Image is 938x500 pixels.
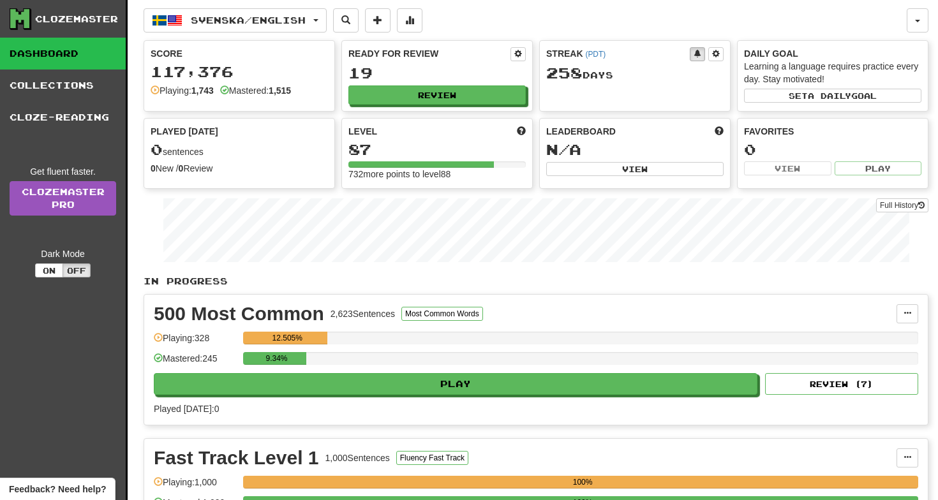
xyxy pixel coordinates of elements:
[144,275,928,288] p: In Progress
[247,476,918,489] div: 100%
[151,47,328,60] div: Score
[348,142,526,158] div: 87
[348,65,526,81] div: 19
[744,142,921,158] div: 0
[10,181,116,216] a: ClozemasterPro
[744,161,831,175] button: View
[744,125,921,138] div: Favorites
[546,125,616,138] span: Leaderboard
[191,85,214,96] strong: 1,743
[715,125,724,138] span: This week in points, UTC
[9,483,106,496] span: Open feedback widget
[220,84,291,97] div: Mastered:
[546,64,583,82] span: 258
[144,8,327,33] button: Svenska/English
[835,161,922,175] button: Play
[396,451,468,465] button: Fluency Fast Track
[744,89,921,103] button: Seta dailygoal
[10,165,116,178] div: Get fluent faster.
[35,263,63,277] button: On
[10,247,116,260] div: Dark Mode
[744,47,921,60] div: Daily Goal
[397,8,422,33] button: More stats
[325,452,390,464] div: 1,000 Sentences
[808,91,851,100] span: a daily
[63,263,91,277] button: Off
[179,163,184,173] strong: 0
[401,307,483,321] button: Most Common Words
[546,65,724,82] div: Day s
[765,373,918,395] button: Review (7)
[154,448,319,467] div: Fast Track Level 1
[333,8,359,33] button: Search sentences
[154,352,237,373] div: Mastered: 245
[151,84,214,97] div: Playing:
[365,8,391,33] button: Add sentence to collection
[35,13,118,26] div: Clozemaster
[348,85,526,105] button: Review
[348,47,510,60] div: Ready for Review
[331,307,395,320] div: 2,623 Sentences
[154,373,757,395] button: Play
[876,198,928,212] button: Full History
[247,352,306,365] div: 9.34%
[151,162,328,175] div: New / Review
[585,50,606,59] a: (PDT)
[154,476,237,497] div: Playing: 1,000
[744,60,921,85] div: Learning a language requires practice every day. Stay motivated!
[151,140,163,158] span: 0
[151,125,218,138] span: Played [DATE]
[269,85,291,96] strong: 1,515
[191,15,306,26] span: Svenska / English
[348,168,526,180] div: 732 more points to level 88
[154,304,324,323] div: 500 Most Common
[546,47,690,60] div: Streak
[546,140,581,158] span: N/A
[546,162,724,176] button: View
[151,64,328,80] div: 117,376
[247,332,327,344] div: 12.505%
[151,163,156,173] strong: 0
[517,125,526,138] span: Score more points to level up
[151,142,328,158] div: sentences
[154,332,237,353] div: Playing: 328
[154,404,219,414] span: Played [DATE]: 0
[348,125,377,138] span: Level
